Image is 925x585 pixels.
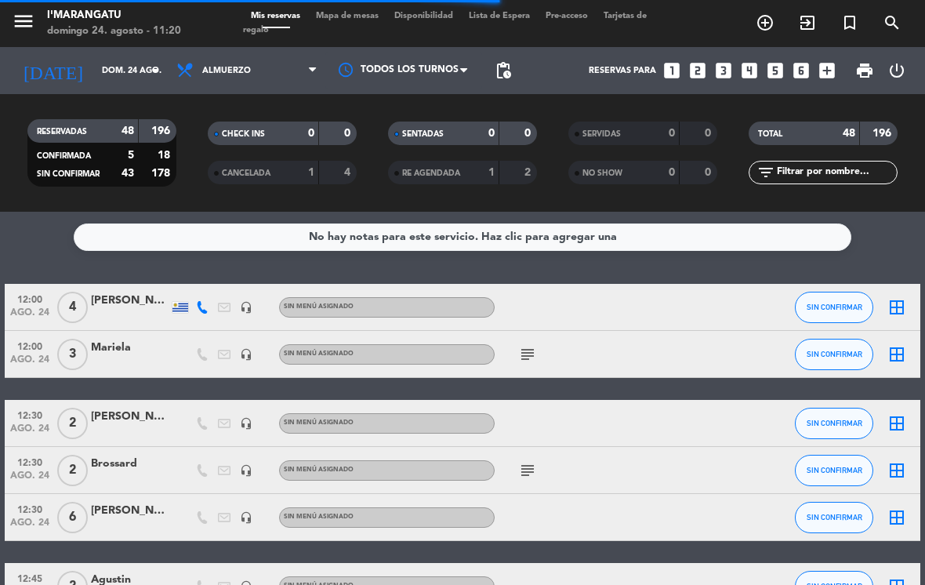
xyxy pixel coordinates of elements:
[222,130,265,138] span: CHECK INS
[739,60,760,81] i: looks_4
[240,464,252,477] i: headset_mic
[12,9,35,38] button: menu
[37,152,91,160] span: CONFIRMADA
[91,339,169,357] div: Mariela
[887,461,906,480] i: border_all
[308,128,314,139] strong: 0
[240,511,252,524] i: headset_mic
[855,61,874,80] span: print
[57,408,88,439] span: 2
[887,508,906,527] i: border_all
[461,12,538,20] span: Lista de Espera
[758,130,782,138] span: TOTAL
[705,128,714,139] strong: 0
[887,345,906,364] i: border_all
[775,164,897,181] input: Filtrar por nombre...
[10,405,49,423] span: 12:30
[795,502,873,533] button: SIN CONFIRMAR
[713,60,734,81] i: looks_3
[807,303,862,311] span: SIN CONFIRMAR
[158,150,173,161] strong: 18
[344,128,354,139] strong: 0
[10,471,49,489] span: ago. 24
[817,60,837,81] i: add_box
[887,414,906,433] i: border_all
[91,408,169,426] div: [PERSON_NAME]
[488,167,495,178] strong: 1
[744,9,786,36] span: RESERVAR MESA
[308,12,386,20] span: Mapa de mesas
[10,307,49,325] span: ago. 24
[518,345,537,364] i: subject
[883,13,901,32] i: search
[807,466,862,474] span: SIN CONFIRMAR
[243,12,308,20] span: Mis reservas
[344,167,354,178] strong: 4
[786,9,829,36] span: WALK IN
[705,167,714,178] strong: 0
[37,128,87,136] span: RESERVADAS
[57,292,88,323] span: 4
[151,168,173,179] strong: 178
[402,169,460,177] span: RE AGENDADA
[10,500,49,518] span: 12:30
[756,13,774,32] i: add_circle_outline
[881,47,913,94] div: LOG OUT
[829,9,871,36] span: Reserva especial
[284,467,354,473] span: Sin menú asignado
[91,292,169,310] div: [PERSON_NAME]
[122,125,134,136] strong: 48
[765,60,785,81] i: looks_5
[669,128,675,139] strong: 0
[47,8,181,24] div: I'marangatu
[871,9,913,36] span: BUSCAR
[518,461,537,480] i: subject
[37,170,100,178] span: SIN CONFIRMAR
[12,9,35,33] i: menu
[807,513,862,521] span: SIN CONFIRMAR
[284,303,354,310] span: Sin menú asignado
[240,301,252,314] i: headset_mic
[887,61,906,80] i: power_settings_new
[538,12,596,20] span: Pre-acceso
[222,169,270,177] span: CANCELADA
[669,167,675,178] strong: 0
[284,514,354,520] span: Sin menú asignado
[795,339,873,370] button: SIN CONFIRMAR
[308,167,314,178] strong: 1
[12,53,94,88] i: [DATE]
[146,61,165,80] i: arrow_drop_down
[91,455,169,473] div: Brossard
[791,60,811,81] i: looks_6
[91,502,169,520] div: [PERSON_NAME]
[807,350,862,358] span: SIN CONFIRMAR
[10,289,49,307] span: 12:00
[582,130,621,138] span: SERVIDAS
[798,13,817,32] i: exit_to_app
[240,348,252,361] i: headset_mic
[687,60,708,81] i: looks_two
[756,163,775,182] i: filter_list
[840,13,859,32] i: turned_in_not
[10,423,49,441] span: ago. 24
[10,336,49,354] span: 12:00
[795,408,873,439] button: SIN CONFIRMAR
[488,128,495,139] strong: 0
[309,228,617,246] div: No hay notas para este servicio. Haz clic para agregar una
[795,292,873,323] button: SIN CONFIRMAR
[57,339,88,370] span: 3
[386,12,461,20] span: Disponibilidad
[843,128,855,139] strong: 48
[122,168,134,179] strong: 43
[202,66,251,76] span: Almuerzo
[872,128,894,139] strong: 196
[524,167,534,178] strong: 2
[10,452,49,471] span: 12:30
[589,66,656,76] span: Reservas para
[240,417,252,430] i: headset_mic
[151,125,173,136] strong: 196
[57,502,88,533] span: 6
[57,455,88,486] span: 2
[524,128,534,139] strong: 0
[807,419,862,427] span: SIN CONFIRMAR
